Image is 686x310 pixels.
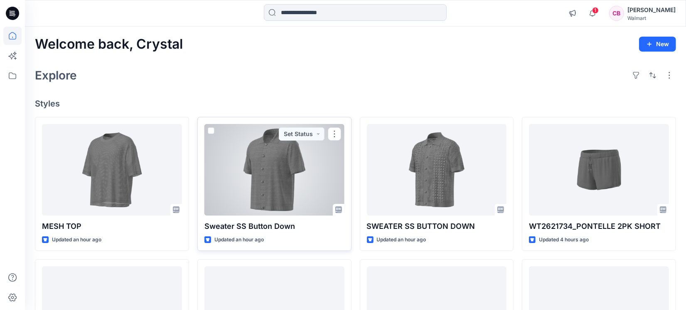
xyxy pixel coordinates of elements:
a: MESH TOP [42,124,182,216]
p: Sweater SS Button Down [204,221,344,232]
div: Walmart [627,15,676,21]
h4: Styles [35,99,676,109]
a: SWEATER SS BUTTON DOWN [367,124,507,216]
p: Updated 4 hours ago [539,236,589,244]
p: Updated an hour ago [377,236,426,244]
button: New [639,37,676,52]
a: Sweater SS Button Down [204,124,344,216]
p: Updated an hour ago [214,236,264,244]
p: SWEATER SS BUTTON DOWN [367,221,507,232]
div: CB [609,6,624,21]
p: Updated an hour ago [52,236,101,244]
p: WT2621734_PONTELLE 2PK SHORT [529,221,669,232]
p: MESH TOP [42,221,182,232]
h2: Welcome back, Crystal [35,37,183,52]
a: WT2621734_PONTELLE 2PK SHORT [529,124,669,216]
h2: Explore [35,69,77,82]
div: [PERSON_NAME] [627,5,676,15]
span: 1 [592,7,599,14]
